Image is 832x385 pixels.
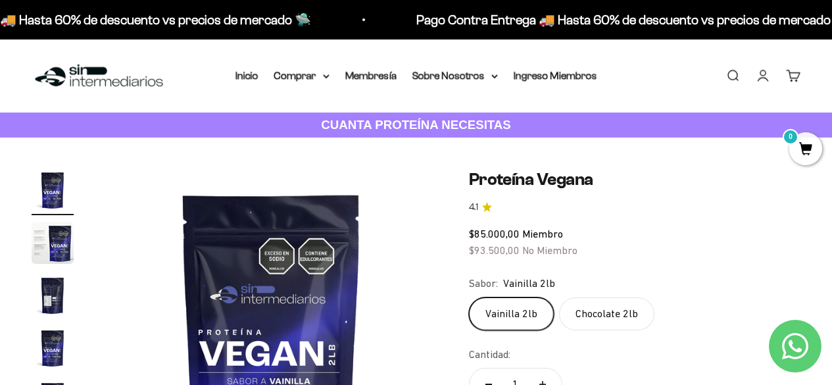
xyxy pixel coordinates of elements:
[522,244,577,256] span: No Miembro
[345,70,397,81] a: Membresía
[274,67,330,84] summary: Comprar
[789,143,822,157] a: 0
[469,169,800,190] h1: Proteína Vegana
[469,244,520,256] span: $93.500,00
[469,200,478,215] span: 4.1
[32,222,74,268] button: Ir al artículo 2
[522,228,563,240] span: Miembro
[514,70,597,81] a: Ingreso Miembros
[469,346,510,363] label: Cantidad:
[321,118,511,132] strong: CUANTA PROTEÍNA NECESITAS
[503,275,555,292] span: Vainilla 2lb
[32,169,74,211] img: Proteína Vegana
[469,200,800,215] a: 4.14.1 de 5.0 estrellas
[32,222,74,264] img: Proteína Vegana
[235,70,258,81] a: Inicio
[32,327,74,369] img: Proteína Vegana
[412,67,498,84] summary: Sobre Nosotros
[469,228,520,240] span: $85.000,00
[32,169,74,215] button: Ir al artículo 1
[32,327,74,373] button: Ir al artículo 4
[469,275,498,292] legend: Sabor:
[32,274,74,321] button: Ir al artículo 3
[783,129,798,145] mark: 0
[32,274,74,317] img: Proteína Vegana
